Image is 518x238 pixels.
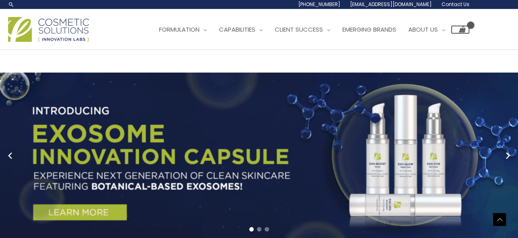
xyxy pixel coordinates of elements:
[8,17,89,42] img: Cosmetic Solutions Logo
[269,17,336,42] a: Client Success
[147,17,469,42] nav: Site Navigation
[249,227,254,232] span: Go to slide 1
[213,17,269,42] a: Capabilities
[159,25,200,34] span: Formulation
[442,1,469,8] span: Contact Us
[4,150,16,162] button: Previous slide
[257,227,261,232] span: Go to slide 2
[336,17,402,42] a: Emerging Brands
[342,25,396,34] span: Emerging Brands
[408,25,438,34] span: About Us
[275,25,323,34] span: Client Success
[402,17,451,42] a: About Us
[451,26,469,34] a: View Shopping Cart, empty
[350,1,432,8] span: [EMAIL_ADDRESS][DOMAIN_NAME]
[298,1,340,8] span: [PHONE_NUMBER]
[219,25,255,34] span: Capabilities
[502,150,514,162] button: Next slide
[153,17,213,42] a: Formulation
[265,227,269,232] span: Go to slide 3
[8,1,15,8] a: Search icon link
